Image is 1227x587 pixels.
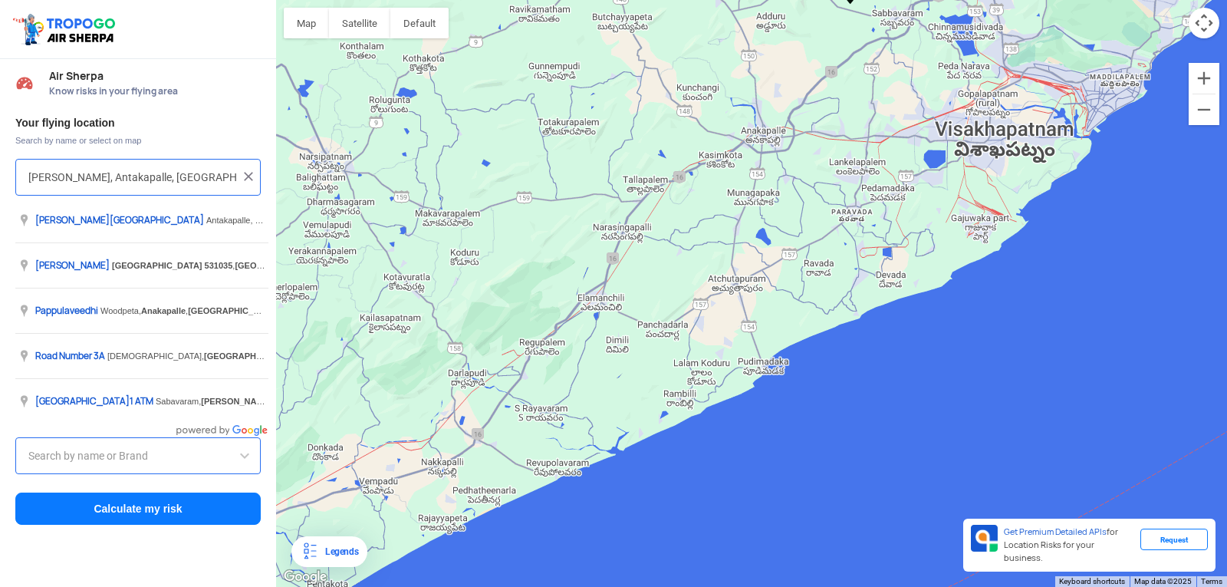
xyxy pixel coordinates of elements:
[35,395,156,407] span: 1 ATM
[206,216,343,225] span: Antakapalle, [GEOGRAPHIC_DATA]
[319,542,358,561] div: Legends
[1189,94,1219,125] button: Zoom out
[1140,529,1208,550] div: Request
[112,261,325,270] span: ,
[28,168,236,186] input: Search your flying location
[100,306,370,315] span: Woodpeta, , ,
[12,12,120,47] img: ic_tgdronemaps.svg
[35,350,105,362] span: Road Number 3A
[141,306,186,315] span: Anakapalle
[235,261,325,270] span: [GEOGRAPHIC_DATA]
[998,525,1140,566] div: for Location Risks for your business.
[35,305,98,317] span: Pappulaveedhi
[301,542,319,561] img: Legends
[284,8,329,38] button: Show street map
[971,525,998,552] img: Premium APIs
[204,351,294,361] span: [GEOGRAPHIC_DATA]
[1189,8,1219,38] button: Map camera controls
[35,395,130,407] span: [GEOGRAPHIC_DATA]
[15,74,34,92] img: Risk Scores
[112,261,202,270] span: [GEOGRAPHIC_DATA]
[1059,576,1125,587] button: Keyboard shortcuts
[49,85,261,97] span: Know risks in your flying area
[280,567,331,587] a: Open this area in Google Maps (opens a new window)
[15,493,261,525] button: Calculate my risk
[49,70,261,82] span: Air Sherpa
[241,169,256,184] img: ic_close.png
[156,397,488,406] span: Sabavaram, , [GEOGRAPHIC_DATA],
[1189,63,1219,94] button: Zoom in
[1004,526,1107,537] span: Get Premium Detailed APIs
[205,261,233,270] span: 531035
[329,8,390,38] button: Show satellite imagery
[35,259,110,272] span: [PERSON_NAME]
[35,214,204,226] span: [PERSON_NAME][GEOGRAPHIC_DATA]
[201,397,271,406] span: [PERSON_NAME]
[188,306,278,315] span: [GEOGRAPHIC_DATA]
[15,117,261,128] h3: Your flying location
[107,351,417,361] span: [DEMOGRAPHIC_DATA], ,
[1201,577,1222,585] a: Terms
[280,567,331,587] img: Google
[1134,577,1192,585] span: Map data ©2025
[15,134,261,147] span: Search by name or select on map
[28,447,248,465] input: Search by name or Brand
